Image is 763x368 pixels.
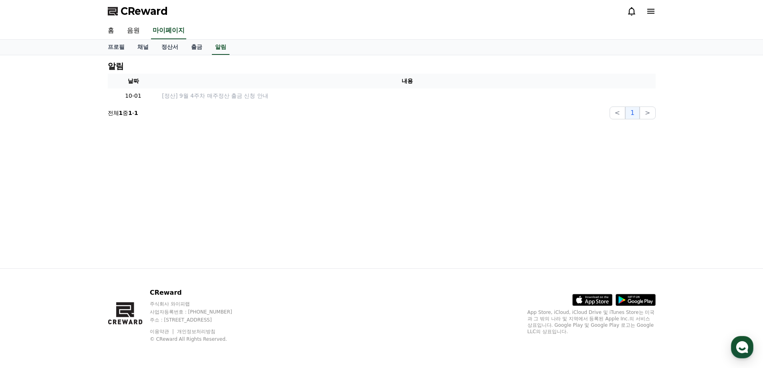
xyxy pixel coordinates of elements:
[610,107,625,119] button: <
[177,329,215,334] a: 개인정보처리방침
[25,266,30,272] span: 홈
[162,92,652,100] a: [정산] 9월 4주차 매주정산 출금 신청 안내
[73,266,83,273] span: 대화
[53,254,103,274] a: 대화
[128,110,132,116] strong: 1
[101,22,121,39] a: 홈
[103,254,154,274] a: 설정
[121,22,146,39] a: 음원
[150,329,175,334] a: 이용약관
[108,74,159,88] th: 날짜
[155,40,185,55] a: 정산서
[119,110,123,116] strong: 1
[150,336,248,342] p: © CReward All Rights Reserved.
[108,62,124,70] h4: 알림
[108,109,138,117] p: 전체 중 -
[121,5,168,18] span: CReward
[150,301,248,307] p: 주식회사 와이피랩
[134,110,138,116] strong: 1
[159,74,656,88] th: 내용
[151,22,186,39] a: 마이페이지
[108,5,168,18] a: CReward
[150,317,248,323] p: 주소 : [STREET_ADDRESS]
[124,266,133,272] span: 설정
[101,40,131,55] a: 프로필
[2,254,53,274] a: 홈
[185,40,209,55] a: 출금
[640,107,655,119] button: >
[111,92,156,100] p: 10-01
[625,107,640,119] button: 1
[150,309,248,315] p: 사업자등록번호 : [PHONE_NUMBER]
[212,40,230,55] a: 알림
[527,309,656,335] p: App Store, iCloud, iCloud Drive 및 iTunes Store는 미국과 그 밖의 나라 및 지역에서 등록된 Apple Inc.의 서비스 상표입니다. Goo...
[131,40,155,55] a: 채널
[150,288,248,298] p: CReward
